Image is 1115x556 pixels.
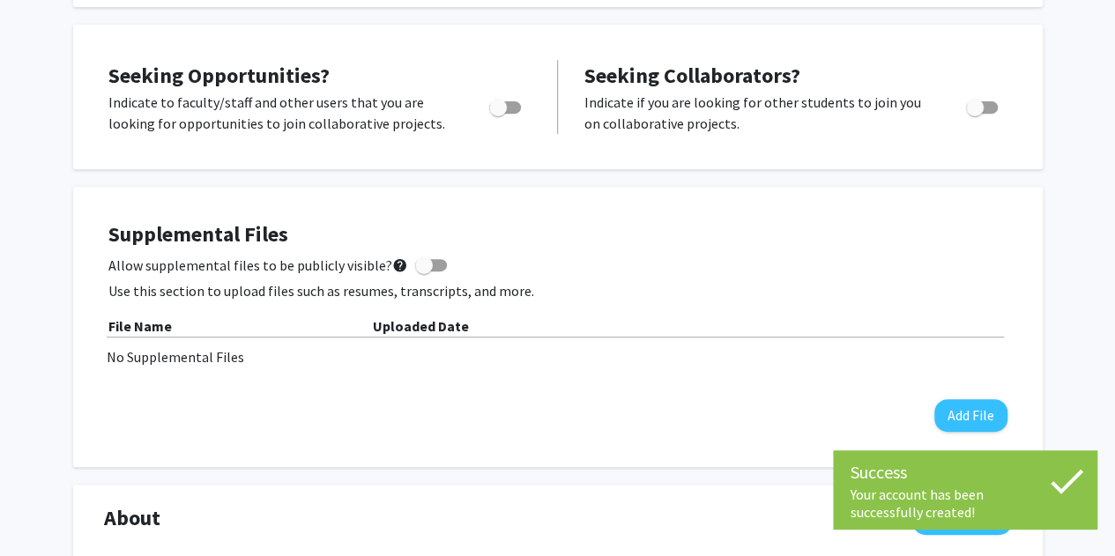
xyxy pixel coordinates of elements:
[851,486,1080,521] div: Your account has been successfully created!
[13,477,75,543] iframe: Chat
[108,222,1007,248] h4: Supplemental Files
[373,317,469,335] b: Uploaded Date
[108,255,408,276] span: Allow supplemental files to be publicly visible?
[934,399,1007,432] button: Add File
[392,255,408,276] mat-icon: help
[107,346,1009,367] div: No Supplemental Files
[108,92,456,134] p: Indicate to faculty/staff and other users that you are looking for opportunities to join collabor...
[108,317,172,335] b: File Name
[584,62,800,89] span: Seeking Collaborators?
[584,92,933,134] p: Indicate if you are looking for other students to join you on collaborative projects.
[851,459,1080,486] div: Success
[959,92,1007,118] div: Toggle
[104,502,160,534] span: About
[482,92,531,118] div: Toggle
[108,62,330,89] span: Seeking Opportunities?
[108,280,1007,301] p: Use this section to upload files such as resumes, transcripts, and more.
